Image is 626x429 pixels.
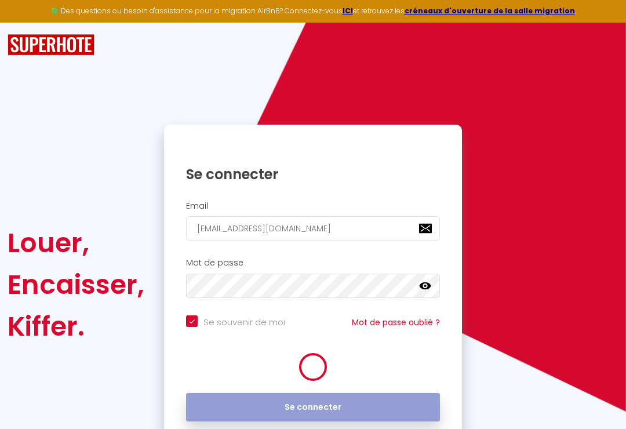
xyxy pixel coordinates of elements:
h2: Email [186,201,440,211]
button: Ouvrir le widget de chat LiveChat [9,5,44,39]
a: Mot de passe oublié ? [352,317,440,328]
h1: Se connecter [186,165,440,183]
button: Se connecter [186,393,440,422]
div: Kiffer. [8,306,144,347]
div: Louer, [8,222,144,264]
a: ICI [343,6,353,16]
input: Ton Email [186,216,440,241]
h2: Mot de passe [186,258,440,268]
div: Encaisser, [8,264,144,306]
a: créneaux d'ouverture de la salle migration [405,6,575,16]
img: SuperHote logo [8,34,94,56]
